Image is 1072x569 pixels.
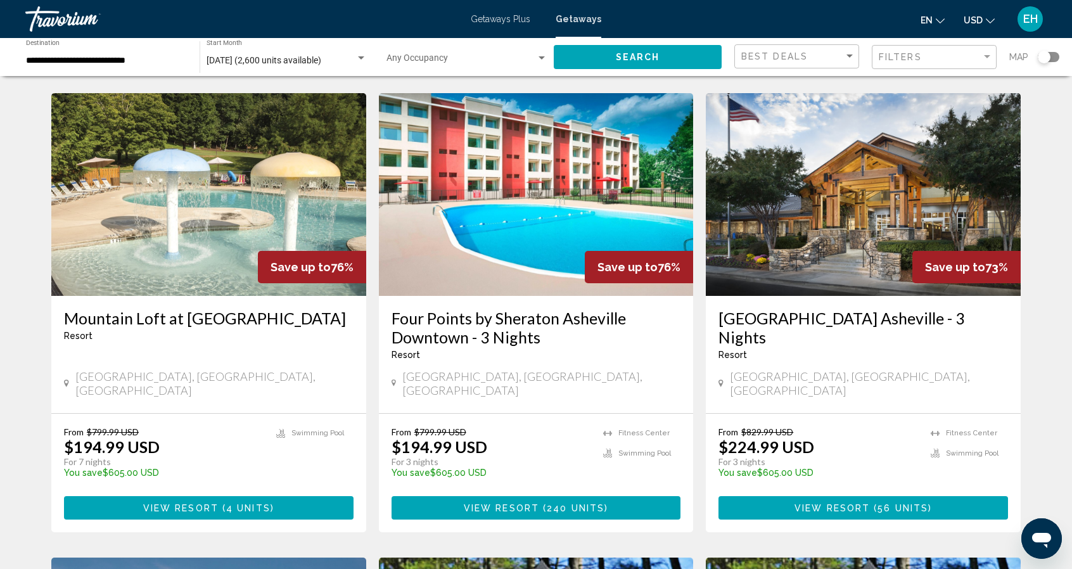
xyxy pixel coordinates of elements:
[414,426,466,437] span: $799.99 USD
[921,15,933,25] span: en
[870,503,932,513] span: ( )
[872,44,997,70] button: Filter
[879,52,922,62] span: Filters
[618,449,671,457] span: Swimming Pool
[618,429,670,437] span: Fitness Center
[946,429,997,437] span: Fitness Center
[925,260,985,274] span: Save up to
[718,468,757,478] span: You save
[51,93,366,296] img: 0195O01X.jpg
[964,15,983,25] span: USD
[718,309,1008,347] a: [GEOGRAPHIC_DATA] Asheville - 3 Nights
[912,251,1021,283] div: 73%
[471,14,530,24] a: Getaways Plus
[64,309,354,328] a: Mountain Loft at [GEOGRAPHIC_DATA]
[87,426,139,437] span: $799.99 USD
[64,456,264,468] p: For 7 nights
[741,51,855,62] mat-select: Sort by
[402,369,680,397] span: [GEOGRAPHIC_DATA], [GEOGRAPHIC_DATA], [GEOGRAPHIC_DATA]
[547,503,604,513] span: 240 units
[1021,518,1062,559] iframe: Button to launch messaging window
[794,503,870,513] span: View Resort
[718,468,918,478] p: $605.00 USD
[718,496,1008,520] button: View Resort(56 units)
[392,468,430,478] span: You save
[718,437,814,456] p: $224.99 USD
[921,11,945,29] button: Change language
[554,45,722,68] button: Search
[464,503,539,513] span: View Resort
[597,260,658,274] span: Save up to
[258,251,366,283] div: 76%
[706,93,1021,296] img: RT64E01X.jpg
[64,426,84,437] span: From
[64,331,93,341] span: Resort
[392,426,411,437] span: From
[718,350,747,360] span: Resort
[556,14,601,24] a: Getaways
[741,426,793,437] span: $829.99 USD
[718,426,738,437] span: From
[271,260,331,274] span: Save up to
[64,468,103,478] span: You save
[718,456,918,468] p: For 3 nights
[226,503,271,513] span: 4 units
[1023,13,1038,25] span: EH
[616,53,660,63] span: Search
[291,429,344,437] span: Swimming Pool
[730,369,1008,397] span: [GEOGRAPHIC_DATA], [GEOGRAPHIC_DATA], [GEOGRAPHIC_DATA]
[1009,48,1028,66] span: Map
[392,456,591,468] p: For 3 nights
[392,309,681,347] a: Four Points by Sheraton Asheville Downtown - 3 Nights
[539,503,608,513] span: ( )
[392,437,487,456] p: $194.99 USD
[946,449,999,457] span: Swimming Pool
[219,503,274,513] span: ( )
[64,496,354,520] button: View Resort(4 units)
[392,496,681,520] button: View Resort(240 units)
[64,468,264,478] p: $605.00 USD
[379,93,694,296] img: RQ61E01X.jpg
[392,350,420,360] span: Resort
[64,437,160,456] p: $194.99 USD
[585,251,693,283] div: 76%
[741,51,808,61] span: Best Deals
[877,503,928,513] span: 56 units
[25,6,458,32] a: Travorium
[1014,6,1047,32] button: User Menu
[75,369,354,397] span: [GEOGRAPHIC_DATA], [GEOGRAPHIC_DATA], [GEOGRAPHIC_DATA]
[143,503,219,513] span: View Resort
[964,11,995,29] button: Change currency
[392,468,591,478] p: $605.00 USD
[207,55,321,65] span: [DATE] (2,600 units available)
